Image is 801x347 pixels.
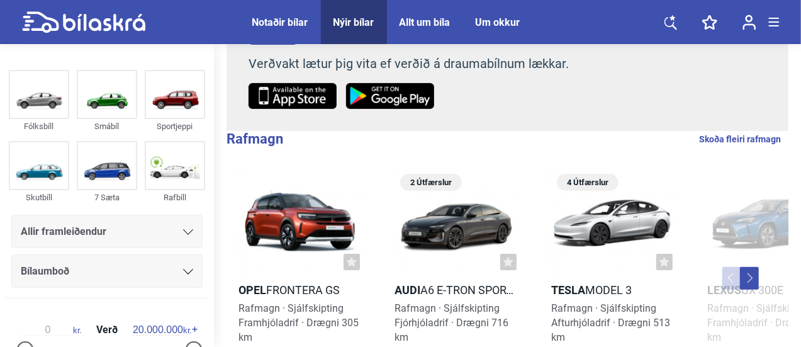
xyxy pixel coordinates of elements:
div: Rafbíll [145,190,205,205]
a: Notaðir bílar [252,16,308,28]
b: Lexus [707,283,741,297]
span: 4 Útfærslur [563,174,612,191]
h2: A6 e-tron Sportback quattro [389,283,522,297]
p: Verðvakt lætur þig vita ef verðið á draumabílnum lækkar. [249,56,602,72]
button: Previous [722,267,741,290]
b: Opel [238,283,266,297]
b: Audi [395,283,420,297]
a: Um okkur [476,16,520,28]
b: Rafmagn [227,131,283,147]
div: 7 Sæta [77,190,137,205]
span: Rafmagn · Sjálfskipting Afturhjóladrif · Drægni 513 km [551,302,670,343]
h2: Frontera GS [233,283,366,297]
span: Bílaumboð [21,263,69,280]
a: Allt um bíla [400,16,451,28]
h2: Model 3 [546,283,679,297]
button: Next [740,267,759,290]
span: Verð [93,325,121,335]
div: Fólksbíll [9,119,69,134]
div: Skutbíll [9,190,69,205]
b: Tesla [551,283,585,297]
a: Skoða fleiri rafmagn [699,131,781,147]
span: Allir framleiðendur [21,223,106,241]
span: Rafmagn · Sjálfskipting Framhjóladrif · Drægni 305 km [238,302,359,343]
span: Rafmagn · Sjálfskipting Fjórhjóladrif · Drægni 716 km [395,302,508,343]
div: Sportjeppi [145,119,205,134]
span: 2 Útfærslur [406,174,456,191]
a: Nýir bílar [333,16,374,28]
img: user-login.svg [742,14,756,30]
div: Smábíl [77,119,137,134]
span: kr. [133,324,191,336]
span: kr. [23,324,81,336]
